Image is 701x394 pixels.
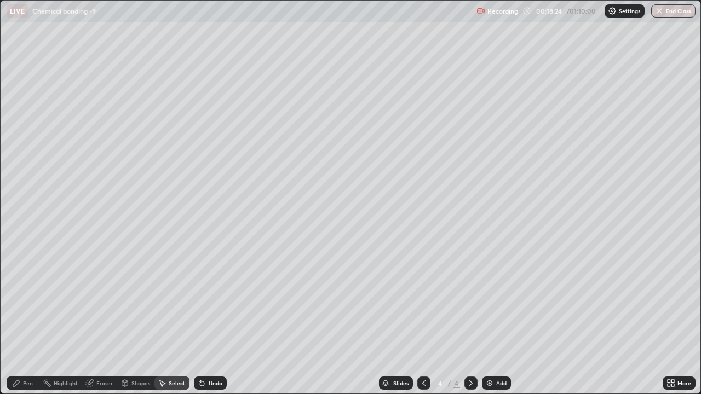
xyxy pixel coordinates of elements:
div: 4 [435,380,446,386]
button: End Class [651,4,696,18]
div: Slides [393,380,409,386]
p: LIVE [10,7,25,15]
div: Pen [23,380,33,386]
img: class-settings-icons [608,7,617,15]
div: Shapes [131,380,150,386]
div: Add [496,380,507,386]
div: Undo [209,380,222,386]
div: Highlight [54,380,78,386]
p: Settings [619,8,640,14]
p: Chemical bonding -9 [32,7,96,15]
div: 4 [453,378,460,388]
img: end-class-cross [655,7,664,15]
div: Select [169,380,185,386]
img: add-slide-button [485,379,494,387]
div: More [677,380,691,386]
p: Recording [487,7,518,15]
div: / [448,380,451,386]
img: recording.375f2c34.svg [476,7,485,15]
div: Eraser [96,380,113,386]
